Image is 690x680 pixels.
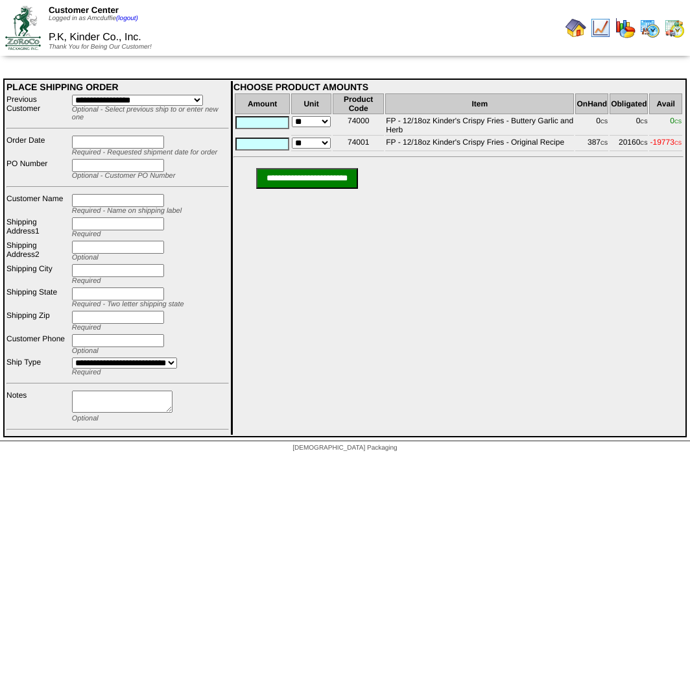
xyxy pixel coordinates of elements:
span: Required - Two letter shipping state [72,300,184,308]
span: [DEMOGRAPHIC_DATA] Packaging [292,444,397,452]
span: Customer Center [49,5,119,15]
span: Optional [72,415,99,422]
span: Optional - Customer PO Number [72,172,176,180]
td: PO Number [6,158,70,180]
div: CHOOSE PRODUCT AMOUNTS [233,82,684,92]
th: Amount [235,93,290,114]
span: CS [674,140,682,146]
td: Shipping State [6,287,70,309]
span: CS [601,119,608,125]
span: Optional [72,347,99,355]
span: 0 [670,116,682,125]
span: CS [601,140,608,146]
span: CS [640,119,647,125]
img: home.gif [565,18,586,38]
td: 74000 [333,115,384,136]
td: Customer Name [6,193,70,215]
span: P.K, Kinder Co., Inc. [49,32,141,43]
td: Shipping Zip [6,310,70,332]
th: Obligated [610,93,648,114]
span: Required [72,369,101,376]
span: CS [640,140,647,146]
td: 387 [575,137,608,151]
img: ZoRoCo_Logo(Green%26Foil)%20jpg.webp [5,6,41,49]
td: 0 [575,115,608,136]
td: 20160 [610,137,648,151]
td: Ship Type [6,357,70,377]
td: Notes [6,390,70,423]
div: PLACE SHIPPING ORDER [6,82,229,92]
span: Required [72,230,101,238]
td: Shipping Address2 [6,240,70,262]
span: Required [72,277,101,285]
td: Order Date [6,135,70,157]
td: 0 [610,115,648,136]
img: line_graph.gif [590,18,611,38]
span: -19773 [650,138,682,147]
span: Required [72,324,101,332]
td: Shipping Address1 [6,217,70,239]
td: FP - 12/18oz Kinder's Crispy Fries - Buttery Garlic and Herb [385,115,574,136]
span: Required - Name on shipping label [72,207,182,215]
span: Optional - Select previous ship to or enter new one [72,106,219,121]
th: Product Code [333,93,384,114]
span: Logged in as Amcduffie [49,15,138,22]
img: graph.gif [615,18,636,38]
td: Shipping City [6,263,70,285]
td: Customer Phone [6,334,70,356]
span: Required - Requested shipment date for order [72,149,217,156]
span: Thank You for Being Our Customer! [49,43,152,51]
th: Unit [291,93,331,114]
img: calendarinout.gif [664,18,685,38]
td: Previous Customer [6,94,70,122]
th: OnHand [575,93,608,114]
span: CS [674,119,682,125]
a: (logout) [116,15,138,22]
td: 74001 [333,137,384,151]
th: Item [385,93,574,114]
td: FP - 12/18oz Kinder's Crispy Fries - Original Recipe [385,137,574,151]
th: Avail [649,93,682,114]
span: Optional [72,254,99,261]
img: calendarprod.gif [639,18,660,38]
